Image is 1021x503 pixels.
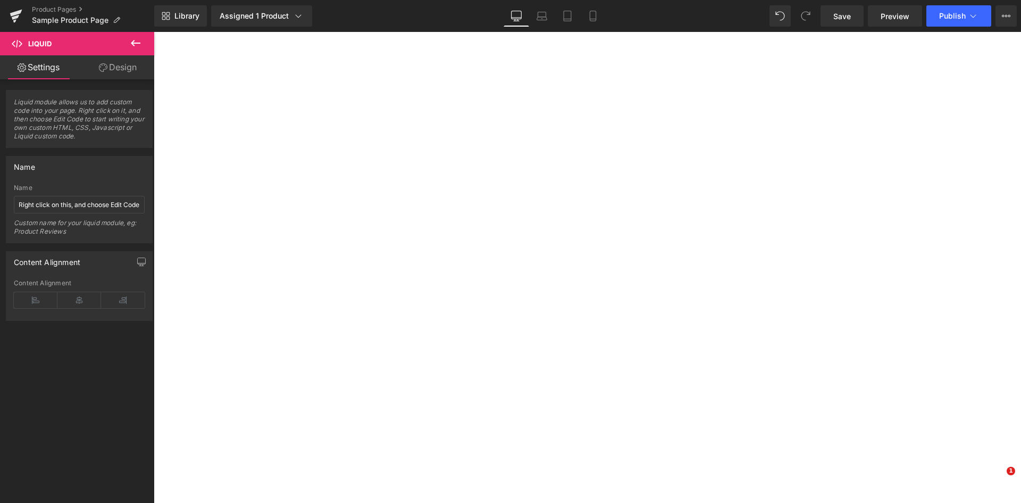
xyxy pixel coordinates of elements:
span: Liquid module allows us to add custom code into your page. Right click on it, and then choose Edi... [14,98,145,147]
span: Sample Product Page [32,16,108,24]
a: Desktop [504,5,529,27]
a: Tablet [555,5,580,27]
div: Content Alignment [14,279,145,287]
span: Liquid [28,39,52,48]
div: Custom name for your liquid module, eg: Product Reviews [14,219,145,243]
div: Name [14,184,145,192]
span: 1 [1007,467,1015,475]
a: New Library [154,5,207,27]
span: Publish [939,12,966,20]
div: Content Alignment [14,252,80,267]
span: Preview [881,11,909,22]
a: Preview [868,5,922,27]
a: Product Pages [32,5,154,14]
button: More [995,5,1017,27]
span: Library [174,11,199,21]
span: Save [833,11,851,22]
iframe: Intercom live chat [985,467,1010,492]
button: Publish [926,5,991,27]
a: Laptop [529,5,555,27]
button: Undo [769,5,791,27]
button: Redo [795,5,816,27]
a: Design [79,55,156,79]
div: Assigned 1 Product [220,11,304,21]
a: Mobile [580,5,606,27]
div: Name [14,156,35,171]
